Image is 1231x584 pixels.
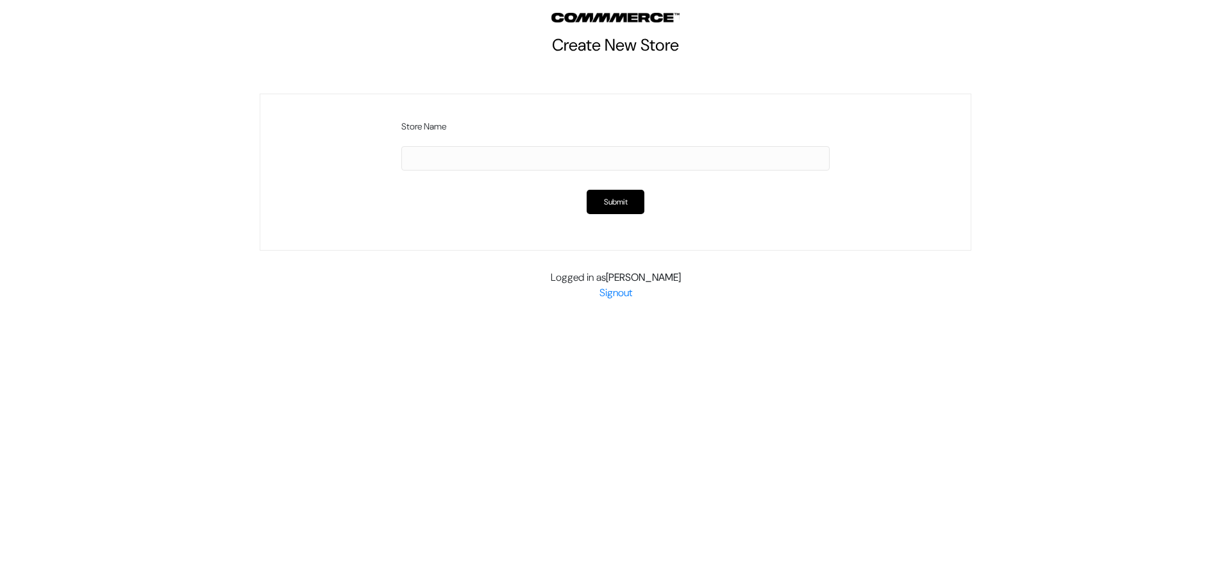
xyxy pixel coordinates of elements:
label: Store Name [401,120,830,133]
div: Logged in as [260,270,971,301]
a: Signout [599,286,632,299]
button: Submit [587,190,644,214]
img: Outdocart [551,13,680,22]
b: [PERSON_NAME] [606,271,681,284]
